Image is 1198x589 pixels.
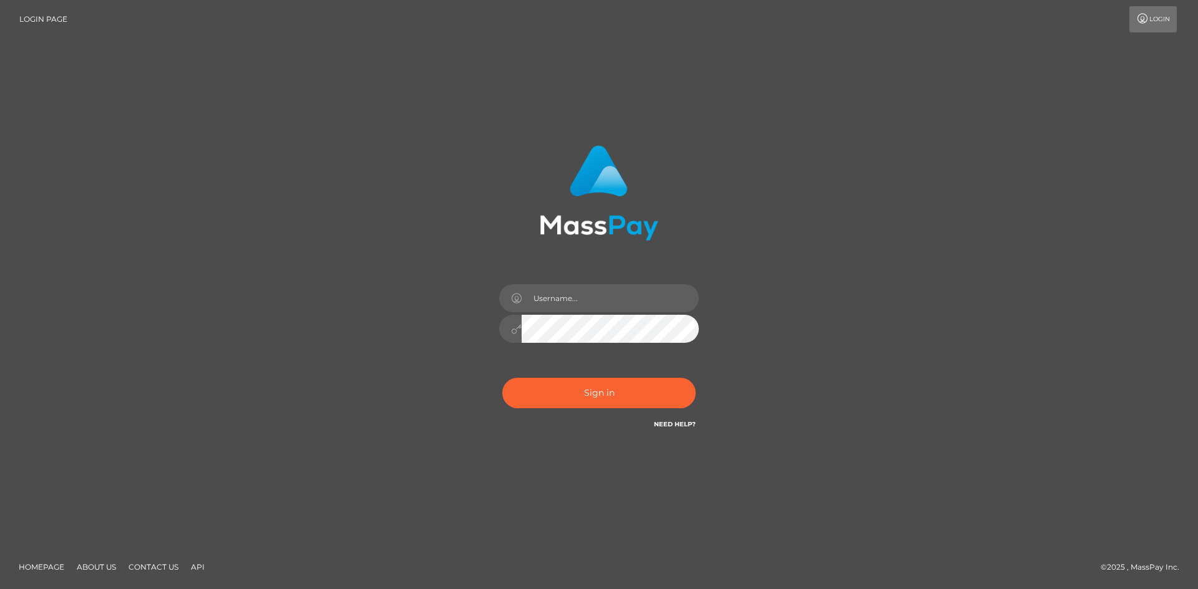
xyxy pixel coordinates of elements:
a: Contact Us [124,557,183,577]
a: API [186,557,210,577]
a: Login [1129,6,1177,32]
input: Username... [522,284,699,312]
button: Sign in [502,378,696,408]
img: MassPay Login [540,145,658,241]
a: Homepage [14,557,69,577]
a: About Us [72,557,121,577]
a: Login Page [19,6,67,32]
a: Need Help? [654,420,696,428]
div: © 2025 , MassPay Inc. [1101,560,1189,574]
